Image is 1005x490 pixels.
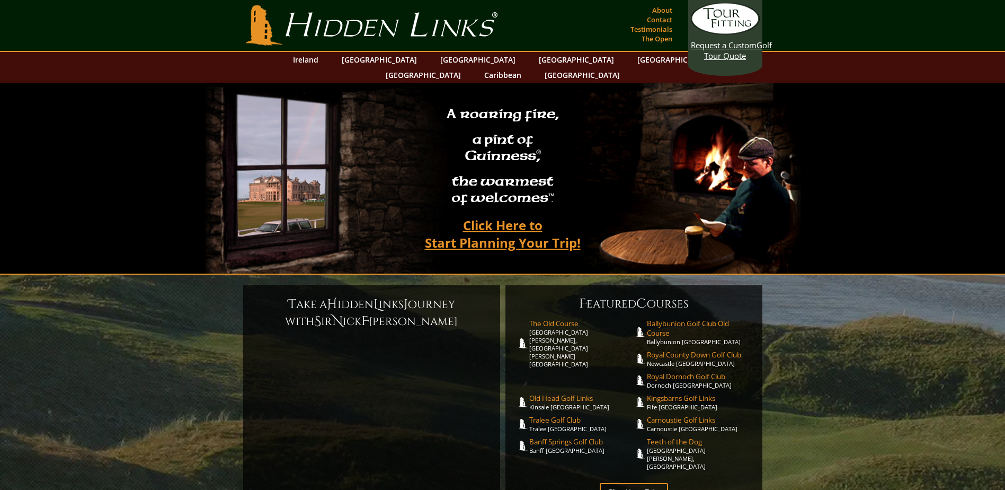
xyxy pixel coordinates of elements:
[636,295,647,312] span: C
[647,437,752,447] span: Teeth of the Dog
[650,3,675,17] a: About
[404,296,408,313] span: J
[380,67,466,83] a: [GEOGRAPHIC_DATA]
[288,52,324,67] a: Ireland
[336,52,422,67] a: [GEOGRAPHIC_DATA]
[647,415,752,433] a: Carnoustie Golf LinksCarnoustie [GEOGRAPHIC_DATA]
[639,31,675,46] a: The Open
[691,40,757,50] span: Request a Custom
[529,415,634,425] span: Tralee Golf Club
[579,295,586,312] span: F
[628,22,675,37] a: Testimonials
[288,296,296,313] span: T
[435,52,521,67] a: [GEOGRAPHIC_DATA]
[479,67,527,83] a: Caribbean
[529,319,634,368] a: The Old Course[GEOGRAPHIC_DATA][PERSON_NAME], [GEOGRAPHIC_DATA][PERSON_NAME] [GEOGRAPHIC_DATA]
[647,415,752,425] span: Carnoustie Golf Links
[533,52,619,67] a: [GEOGRAPHIC_DATA]
[529,415,634,433] a: Tralee Golf ClubTralee [GEOGRAPHIC_DATA]
[647,350,752,360] span: Royal County Down Golf Club
[647,319,752,338] span: Ballybunion Golf Club Old Course
[361,313,369,330] span: F
[529,437,634,454] a: Banff Springs Golf ClubBanff [GEOGRAPHIC_DATA]
[373,296,379,313] span: L
[647,319,752,346] a: Ballybunion Golf Club Old CourseBallybunion [GEOGRAPHIC_DATA]
[254,296,490,330] h6: ake a idden inks ourney with ir ick [PERSON_NAME]
[647,350,752,367] a: Royal County Down Golf ClubNewcastle [GEOGRAPHIC_DATA]
[516,295,752,312] h6: eatured ourses
[327,296,337,313] span: H
[644,12,675,27] a: Contact
[529,319,634,328] span: The Old Course
[332,313,343,330] span: N
[529,437,634,447] span: Banff Springs Golf Club
[440,101,566,213] h2: A roaring fire, a pint of Guinness , the warmest of welcomes™.
[632,52,718,67] a: [GEOGRAPHIC_DATA]
[647,372,752,381] span: Royal Dornoch Golf Club
[539,67,625,83] a: [GEOGRAPHIC_DATA]
[647,437,752,470] a: Teeth of the Dog[GEOGRAPHIC_DATA][PERSON_NAME], [GEOGRAPHIC_DATA]
[529,393,634,411] a: Old Head Golf LinksKinsale [GEOGRAPHIC_DATA]
[647,372,752,389] a: Royal Dornoch Golf ClubDornoch [GEOGRAPHIC_DATA]
[647,393,752,403] span: Kingsbarns Golf Links
[647,393,752,411] a: Kingsbarns Golf LinksFife [GEOGRAPHIC_DATA]
[529,393,634,403] span: Old Head Golf Links
[414,213,591,255] a: Click Here toStart Planning Your Trip!
[691,3,760,61] a: Request a CustomGolf Tour Quote
[314,313,321,330] span: S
